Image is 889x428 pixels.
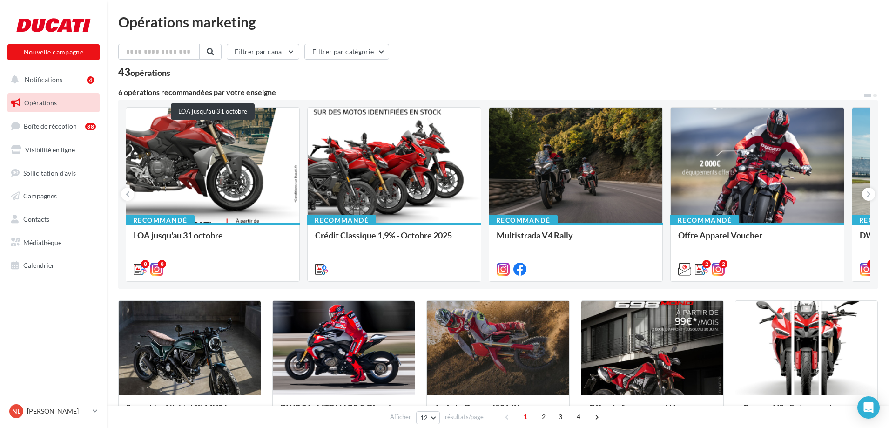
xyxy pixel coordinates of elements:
[420,414,428,421] span: 12
[25,146,75,154] span: Visibilité en ligne
[25,75,62,83] span: Notifications
[6,70,98,89] button: Notifications 4
[536,409,551,424] span: 2
[7,402,100,420] a: NL [PERSON_NAME]
[518,409,533,424] span: 1
[6,186,101,206] a: Campagnes
[497,231,655,249] div: Multistrada V4 Rally
[24,122,77,130] span: Boîte de réception
[445,413,484,421] span: résultats/page
[23,215,49,223] span: Contacts
[857,396,880,419] div: Open Intercom Messenger
[85,123,96,130] div: 88
[87,76,94,84] div: 4
[118,15,878,29] div: Opérations marketing
[23,192,57,200] span: Campagnes
[589,403,716,421] div: Offre de financement Hypermotard 698 Mono
[171,103,255,120] div: LOA jusqu'au 31 octobre
[280,403,407,421] div: DWP 26 - MTS V4 RS & Diavel V4 RS
[6,256,101,275] a: Calendrier
[867,260,876,268] div: 5
[6,140,101,160] a: Visibilité en ligne
[6,210,101,229] a: Contacts
[126,403,253,421] div: Scrambler Nightshift MY26
[702,260,711,268] div: 2
[24,99,57,107] span: Opérations
[743,403,870,421] div: Gamme V2 - Evènement en concession
[6,163,101,183] a: Sollicitation d'avis
[434,403,561,421] div: Arrivée Desmo450 MX en concession
[12,407,20,416] span: NL
[227,44,299,60] button: Filtrer par canal
[23,169,76,177] span: Sollicitation d'avis
[315,231,473,249] div: Crédit Classique 1,9% - Octobre 2025
[571,409,586,424] span: 4
[553,409,568,424] span: 3
[719,260,727,268] div: 2
[678,231,836,249] div: Offre Apparel Voucher
[130,68,170,77] div: opérations
[307,215,376,225] div: Recommandé
[670,215,739,225] div: Recommandé
[390,413,411,421] span: Afficher
[489,215,558,225] div: Recommandé
[23,238,61,246] span: Médiathèque
[6,233,101,252] a: Médiathèque
[23,261,54,269] span: Calendrier
[118,88,863,96] div: 6 opérations recommandées par votre enseigne
[134,231,292,240] div: LOA jusqu'au 31 octobre
[118,67,170,77] div: 43
[27,407,89,416] p: [PERSON_NAME]
[126,215,195,225] div: Recommandé
[141,260,149,268] div: 8
[6,93,101,113] a: Opérations
[304,44,389,60] button: Filtrer par catégorie
[158,260,166,268] div: 8
[6,116,101,136] a: Boîte de réception88
[416,411,440,424] button: 12
[7,44,100,60] button: Nouvelle campagne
